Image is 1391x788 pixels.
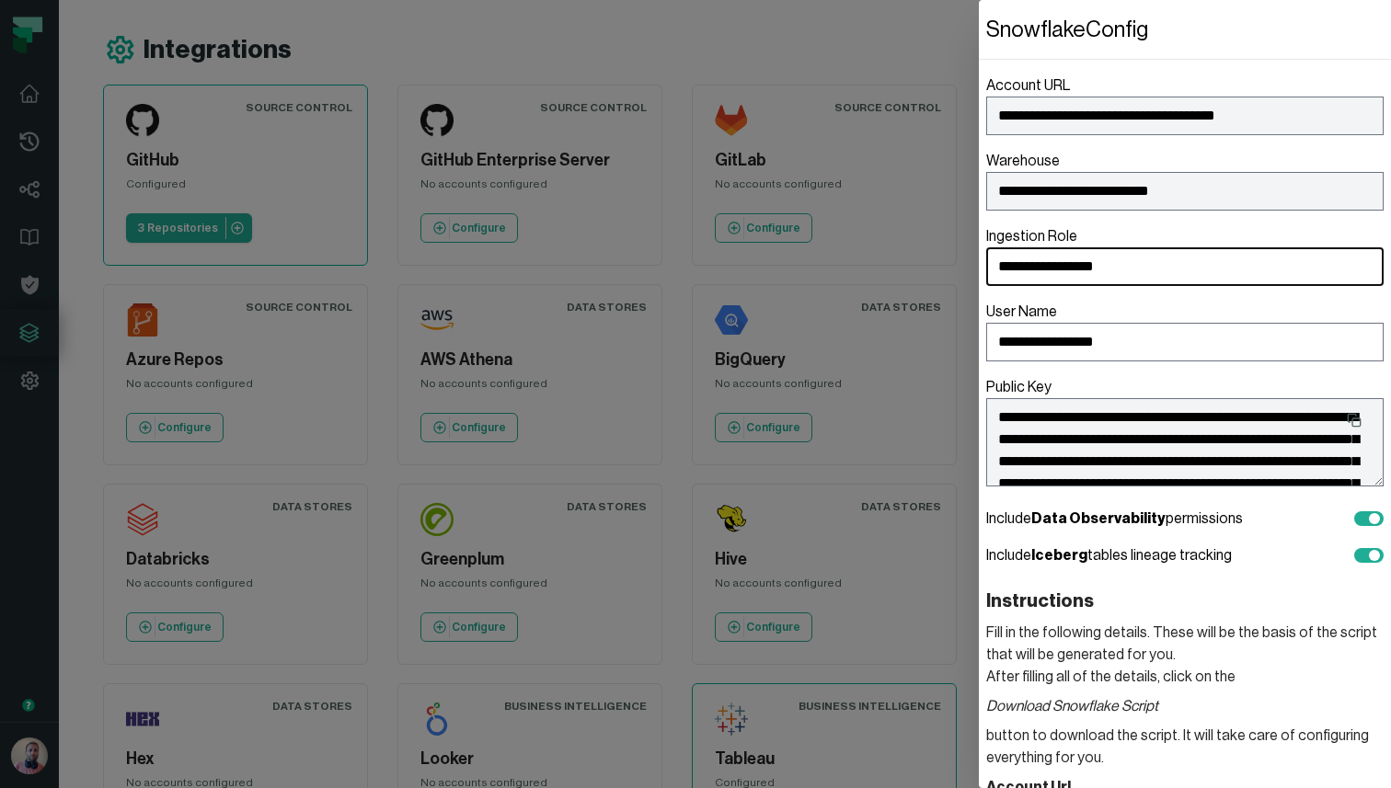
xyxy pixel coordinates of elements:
b: Data Observability [1031,511,1166,526]
i: Download Snowflake Script [986,695,1384,717]
label: Warehouse [986,150,1384,211]
button: Public Key [1339,405,1369,435]
input: Warehouse [986,172,1384,211]
label: Account URL [986,74,1384,135]
input: User Name [986,323,1384,361]
textarea: Public Key [986,398,1384,486]
b: Iceberg [1031,548,1087,563]
span: Include permissions [986,508,1243,530]
label: User Name [986,301,1384,361]
span: Include tables lineage tracking [986,544,1232,566]
header: Instructions [986,588,1384,614]
label: Ingestion Role [986,225,1384,286]
input: Ingestion Role [986,247,1384,286]
label: Public Key [986,376,1384,493]
input: Account URL [986,97,1384,135]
